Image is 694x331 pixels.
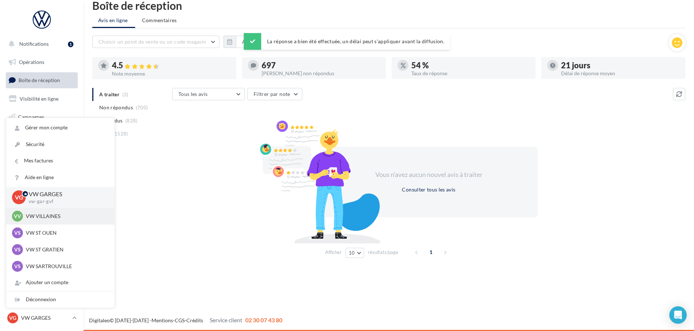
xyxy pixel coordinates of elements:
[368,249,398,256] span: résultats/page
[14,246,21,253] span: VS
[92,36,219,48] button: Choisir un point de vente ou un code magasin
[247,88,302,100] button: Filtrer par note
[20,96,58,102] span: Visibilité en ligne
[178,91,208,97] span: Tous les avis
[186,317,203,323] a: Crédits
[99,104,133,111] span: Non répondus
[4,206,79,227] a: Campagnes DataOnDemand
[6,274,114,291] div: Ajouter un compte
[136,105,148,110] span: (700)
[210,316,242,323] span: Service client
[15,193,23,202] span: VG
[9,314,16,322] span: VG
[14,213,21,220] span: VV
[175,317,185,323] a: CGS
[19,41,49,47] span: Notifications
[89,317,282,323] span: © [DATE]-[DATE] - - -
[399,185,458,194] button: Consulter tous les avis
[29,198,103,205] p: vw-gar-gvf
[411,71,530,76] div: Taux de réponse
[125,118,138,124] span: (828)
[4,181,79,203] a: PLV et print personnalisable
[4,72,79,88] a: Boîte de réception
[26,246,106,253] p: VW ST GRATIEN
[346,248,364,258] button: 10
[236,36,267,48] button: Au total
[262,61,380,69] div: 697
[6,136,114,153] a: Sécurité
[112,71,230,76] div: Note moyenne
[21,314,69,322] p: VW GARGES
[26,229,106,237] p: VW ST OUEN
[89,317,110,323] a: Digitaleo
[14,229,21,237] span: VS
[4,127,79,142] a: Contacts
[669,306,687,324] div: Open Intercom Messenger
[112,61,230,70] div: 4.5
[68,41,73,47] div: 1
[29,190,103,198] p: VW GARGES
[6,120,114,136] a: Gérer mon compte
[113,131,128,137] span: (1528)
[98,39,206,45] span: Choisir un point de vente ou un code magasin
[4,55,79,70] a: Opérations
[4,36,76,52] button: Notifications 1
[26,213,106,220] p: VW VILLAINES
[26,263,106,270] p: VW SARTROUVILLE
[6,169,114,186] a: Aide en ligne
[425,246,437,258] span: 1
[19,59,44,65] span: Opérations
[172,88,245,100] button: Tous les avis
[14,263,21,270] span: VS
[6,153,114,169] a: Mes factures
[6,311,78,325] a: VG VW GARGES
[4,91,79,106] a: Visibilité en ligne
[4,164,79,179] a: Calendrier
[223,36,267,48] button: Au total
[19,77,60,83] span: Boîte de réception
[18,113,44,120] span: Campagnes
[561,71,679,76] div: Délai de réponse moyen
[99,117,123,124] span: Répondus
[349,250,355,256] span: 10
[366,170,491,179] div: Vous n'avez aucun nouvel avis à traiter
[244,33,450,50] div: La réponse a bien été effectuée, un délai peut s’appliquer avant la diffusion.
[262,71,380,76] div: [PERSON_NAME] non répondus
[245,316,282,323] span: 02 30 07 43 80
[325,249,342,256] span: Afficher
[6,291,114,308] div: Déconnexion
[152,317,173,323] a: Mentions
[142,17,177,24] span: Commentaires
[4,109,79,125] a: Campagnes
[561,61,679,69] div: 21 jours
[4,145,79,161] a: Médiathèque
[411,61,530,69] div: 54 %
